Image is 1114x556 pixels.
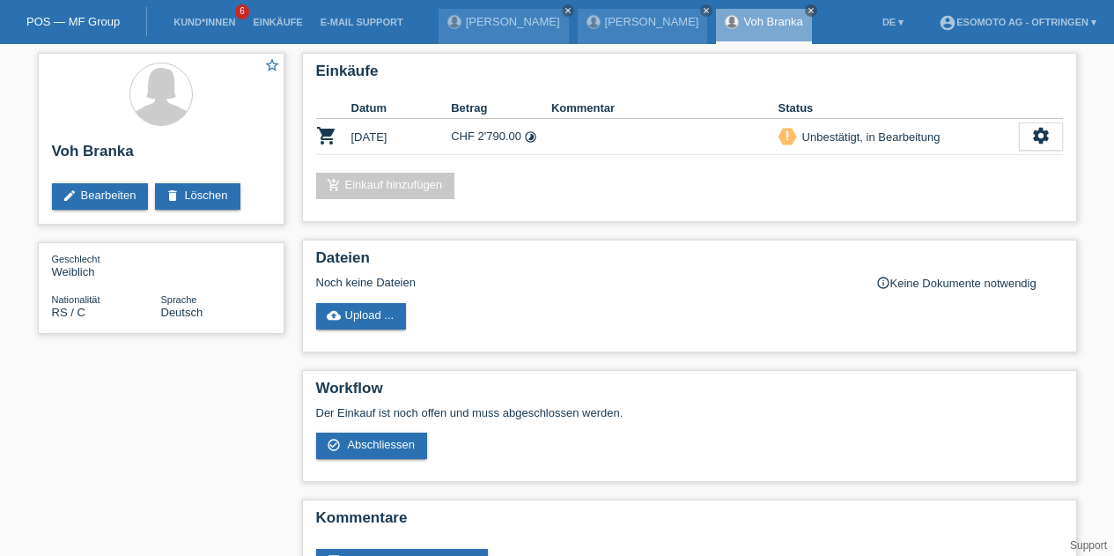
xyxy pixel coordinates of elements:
th: Kommentar [551,98,778,119]
a: [PERSON_NAME] [605,15,699,28]
a: E-Mail Support [312,17,412,27]
h2: Dateien [316,249,1063,276]
div: Keine Dokumente notwendig [876,276,1063,290]
i: settings [1031,126,1051,145]
span: 6 [235,4,249,19]
i: account_circle [939,14,956,32]
a: Voh Branka [743,15,802,28]
div: Noch keine Dateien [316,276,854,289]
a: close [562,4,574,17]
span: Serbien / C / 10.06.2014 [52,306,85,319]
a: POS — MF Group [26,15,120,28]
th: Betrag [451,98,551,119]
a: [PERSON_NAME] [466,15,560,28]
h2: Voh Branka [52,143,270,169]
a: close [805,4,817,17]
span: Sprache [161,294,197,305]
a: close [700,4,712,17]
i: Fixe Raten (24 Raten) [524,130,537,144]
i: add_shopping_cart [327,178,341,192]
a: star_border [264,57,280,76]
a: Einkäufe [244,17,311,27]
a: add_shopping_cartEinkauf hinzufügen [316,173,455,199]
i: close [702,6,711,15]
a: Support [1070,539,1107,552]
a: deleteLöschen [155,183,240,210]
i: close [564,6,572,15]
i: edit [63,189,77,203]
a: cloud_uploadUpload ... [316,303,407,330]
span: Nationalität [52,294,100,305]
i: info_outline [876,276,890,290]
div: Unbestätigt, in Bearbeitung [797,128,941,146]
i: POSP00027115 [316,125,337,146]
h2: Kommentare [316,509,1063,536]
i: check_circle_outline [327,438,341,452]
a: editBearbeiten [52,183,149,210]
i: star_border [264,57,280,73]
h2: Workflow [316,380,1063,406]
a: DE ▾ [874,17,912,27]
td: [DATE] [351,119,452,155]
th: Datum [351,98,452,119]
th: Status [778,98,1019,119]
a: Kund*innen [165,17,244,27]
i: priority_high [781,130,793,142]
h2: Einkäufe [316,63,1063,89]
span: Deutsch [161,306,203,319]
i: cloud_upload [327,308,341,322]
a: account_circleEsomoto AG - Oftringen ▾ [930,17,1105,27]
a: check_circle_outline Abschliessen [316,433,428,459]
span: Geschlecht [52,254,100,264]
td: CHF 2'790.00 [451,119,551,155]
p: Der Einkauf ist noch offen und muss abgeschlossen werden. [316,406,1063,419]
div: Weiblich [52,252,161,278]
i: close [807,6,815,15]
i: delete [166,189,180,203]
span: Abschliessen [347,438,415,451]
